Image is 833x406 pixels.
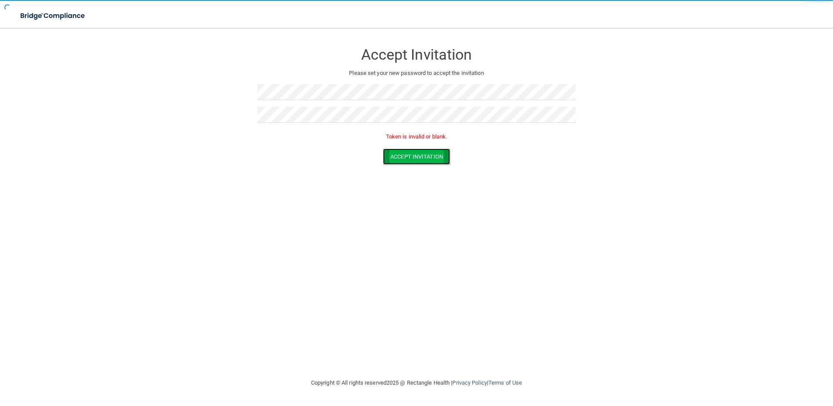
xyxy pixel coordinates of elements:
[257,369,576,397] div: Copyright © All rights reserved 2025 @ Rectangle Health | |
[257,47,576,63] h3: Accept Invitation
[488,379,522,386] a: Terms of Use
[383,149,450,165] button: Accept Invitation
[264,68,569,78] p: Please set your new password to accept the invitation
[452,379,487,386] a: Privacy Policy
[13,7,93,25] img: bridge_compliance_login_screen.278c3ca4.svg
[257,132,576,142] p: Token is invalid or blank.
